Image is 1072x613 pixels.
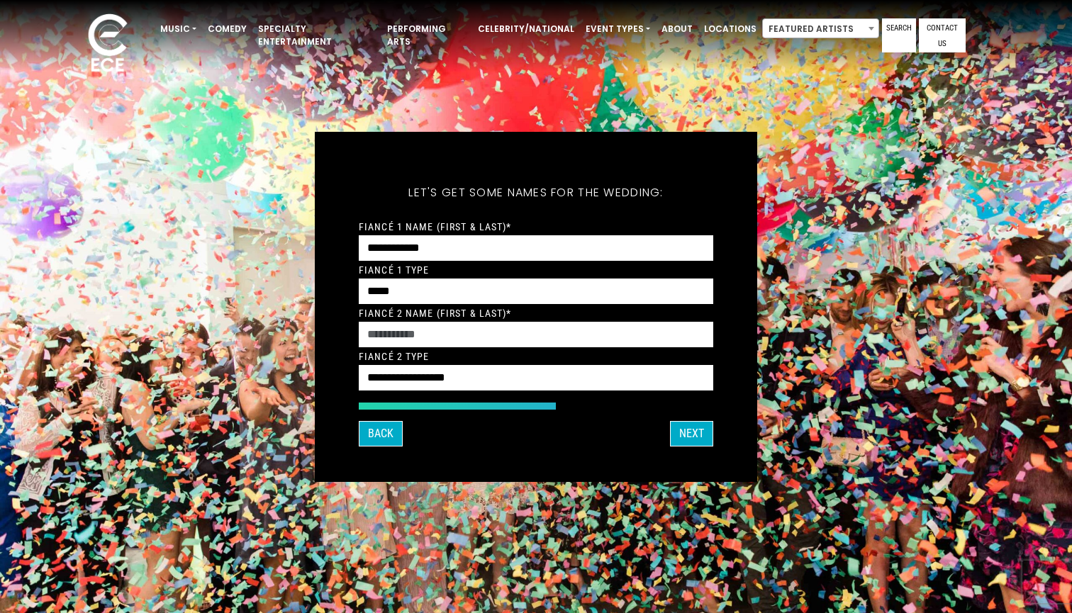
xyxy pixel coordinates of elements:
a: Specialty Entertainment [252,17,381,54]
label: Fiancé 1 Name (First & Last)* [359,220,511,233]
label: Fiancé 1 Type [359,264,430,276]
a: Music [155,17,202,41]
button: Next [670,421,713,446]
img: ece_new_logo_whitev2-1.png [72,10,143,79]
a: Event Types [580,17,656,41]
span: Featured Artists [763,19,878,39]
label: Fiancé 2 Name (First & Last)* [359,307,511,320]
a: About [656,17,698,41]
label: Fiancé 2 Type [359,350,430,363]
a: Locations [698,17,762,41]
a: Contact Us [919,18,966,52]
button: Back [359,421,403,446]
a: Search [882,18,916,52]
a: Celebrity/National [472,17,580,41]
h5: Let's get some names for the wedding: [359,167,713,218]
a: Comedy [202,17,252,41]
span: Featured Artists [762,18,879,38]
a: Performing Arts [381,17,472,54]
